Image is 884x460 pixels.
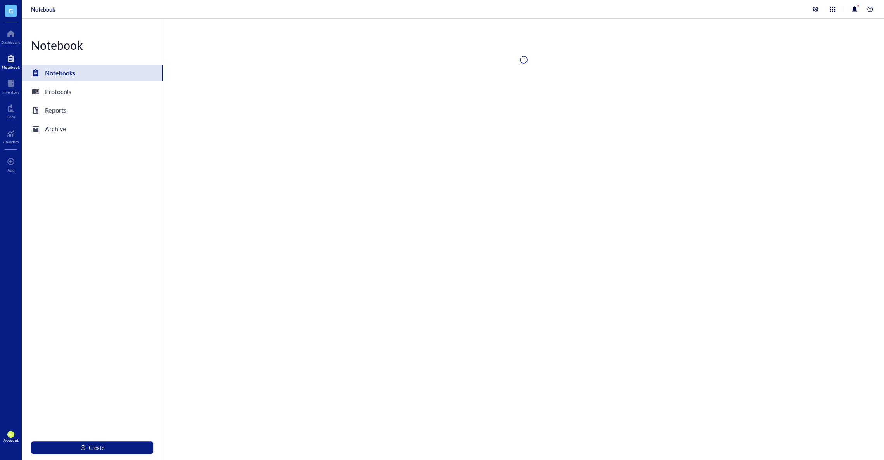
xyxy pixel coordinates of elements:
div: Dashboard [1,40,21,45]
span: IK [9,432,13,437]
a: Protocols [22,84,163,99]
a: Dashboard [1,28,21,45]
div: Notebooks [45,68,75,78]
div: Inventory [2,90,19,94]
div: Reports [45,105,66,116]
span: Create [89,444,104,451]
a: Reports [22,102,163,118]
a: Core [7,102,15,119]
a: Analytics [3,127,19,144]
div: Notebook [22,37,163,53]
div: Account [3,438,19,443]
div: Protocols [45,86,71,97]
a: Inventory [2,77,19,94]
button: Create [31,441,153,454]
div: Add [7,168,15,172]
div: Analytics [3,139,19,144]
span: G [9,6,13,16]
div: Notebook [2,65,20,69]
a: Archive [22,121,163,137]
a: Notebooks [22,65,163,81]
div: Core [7,115,15,119]
a: Notebook [31,6,55,13]
a: Notebook [2,52,20,69]
div: Archive [45,123,66,134]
